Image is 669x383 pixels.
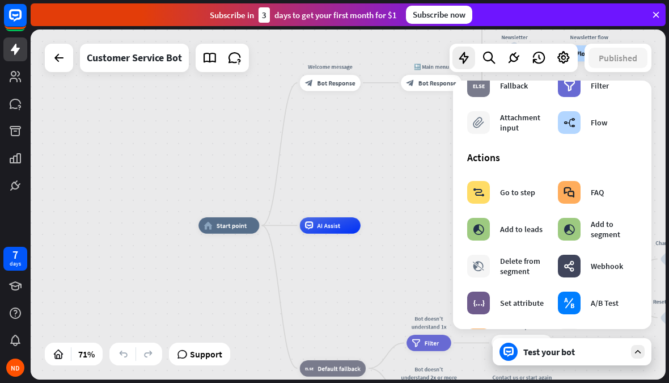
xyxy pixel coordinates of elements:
div: Please rephrase [485,323,558,331]
span: Support [190,345,222,363]
div: Add to leads [500,224,543,234]
div: 🔙 Main menu [395,62,467,70]
div: Fallback [500,81,528,91]
div: Customer Service Bot [87,44,182,72]
div: Contact us or start again [485,373,558,381]
span: Bot Response [418,79,456,87]
span: Flow [577,49,590,57]
i: block_fallback [473,80,485,91]
div: Subscribe now [406,6,472,24]
span: Filter [425,339,439,347]
i: block_attachment [473,117,484,128]
div: Attachment input [500,112,547,133]
div: FAQ [591,187,604,197]
span: Default fallback [317,364,361,372]
a: 7 days [3,247,27,271]
i: filter [564,80,575,91]
button: Published [588,48,647,68]
div: Go to step [500,187,535,197]
div: 71% [75,345,98,363]
div: Newsletter [490,33,539,41]
i: block_goto [473,187,485,198]
div: 7 [12,250,18,260]
div: Test your bot [523,346,625,357]
div: 3 [259,7,270,23]
div: Filter [591,81,609,91]
i: block_add_to_segment [564,224,575,235]
i: block_bot_response [305,79,313,87]
span: Bot Response [317,79,355,87]
i: webhooks [564,260,575,272]
div: A/B Test [591,298,619,308]
div: Bot doesn't understand 2x or more [400,365,457,382]
span: AI Assist [317,221,340,229]
div: Actions [467,151,637,164]
div: ND [6,359,24,377]
i: filter [412,339,420,347]
div: Subscribe in days to get your first month for $1 [210,7,397,23]
i: block_faq [564,187,575,198]
i: builder_tree [564,117,575,128]
div: Webhook [591,261,623,271]
div: Flow [591,117,607,128]
i: block_bot_response [406,79,414,87]
div: Delete from segment [500,256,547,276]
span: Start point [217,221,247,229]
i: block_set_attribute [473,297,485,309]
i: block_fallback [305,364,314,372]
div: days [10,260,21,268]
div: Newsletter flow [553,33,625,41]
i: block_ab_testing [564,297,575,309]
div: Add to segment [591,219,637,239]
div: Welcome message [294,62,366,70]
i: block_add_to_segment [473,224,484,235]
div: Bot doesn't understand 1x [400,314,457,331]
div: Set attribute [500,298,544,308]
i: home_2 [204,221,213,229]
i: block_delete_from_segment [473,260,484,272]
